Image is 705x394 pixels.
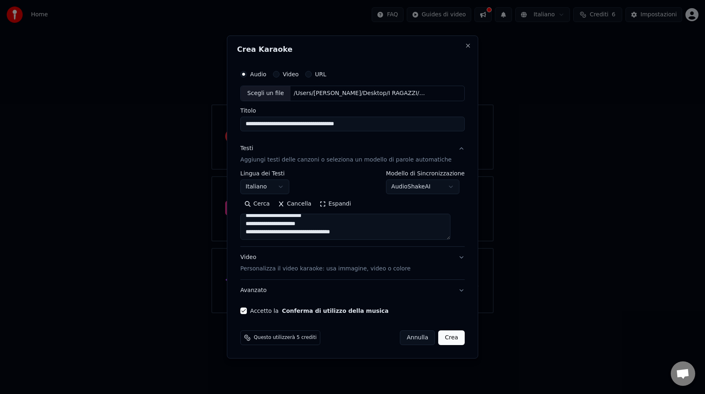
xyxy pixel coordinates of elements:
[315,197,355,210] button: Espandi
[315,71,326,77] label: URL
[274,197,315,210] button: Cancella
[240,197,274,210] button: Cerca
[282,308,389,314] button: Accetto la
[439,330,465,345] button: Crea
[240,247,465,279] button: VideoPersonalizza il video karaoke: usa immagine, video o colore
[240,108,465,113] label: Titolo
[283,71,299,77] label: Video
[250,71,266,77] label: Audio
[240,156,452,164] p: Aggiungi testi delle canzoni o seleziona un modello di parole automatiche
[254,334,317,341] span: Questo utilizzerà 5 crediti
[400,330,435,345] button: Annulla
[241,86,290,101] div: Scegli un file
[240,144,253,153] div: Testi
[240,170,465,246] div: TestiAggiungi testi delle canzoni o seleziona un modello di parole automatiche
[237,46,468,53] h2: Crea Karaoke
[240,170,289,176] label: Lingua dei Testi
[240,265,410,273] p: Personalizza il video karaoke: usa immagine, video o colore
[290,89,429,97] div: /Users/[PERSON_NAME]/Desktop/I RAGAZZI/EXPORT X TESTI/HAI DELLE ISOLE NEGLI OCCHI - x testo.mp3
[240,253,410,273] div: Video
[240,138,465,170] button: TestiAggiungi testi delle canzoni o seleziona un modello di parole automatiche
[250,308,388,314] label: Accetto la
[386,170,465,176] label: Modello di Sincronizzazione
[240,280,465,301] button: Avanzato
